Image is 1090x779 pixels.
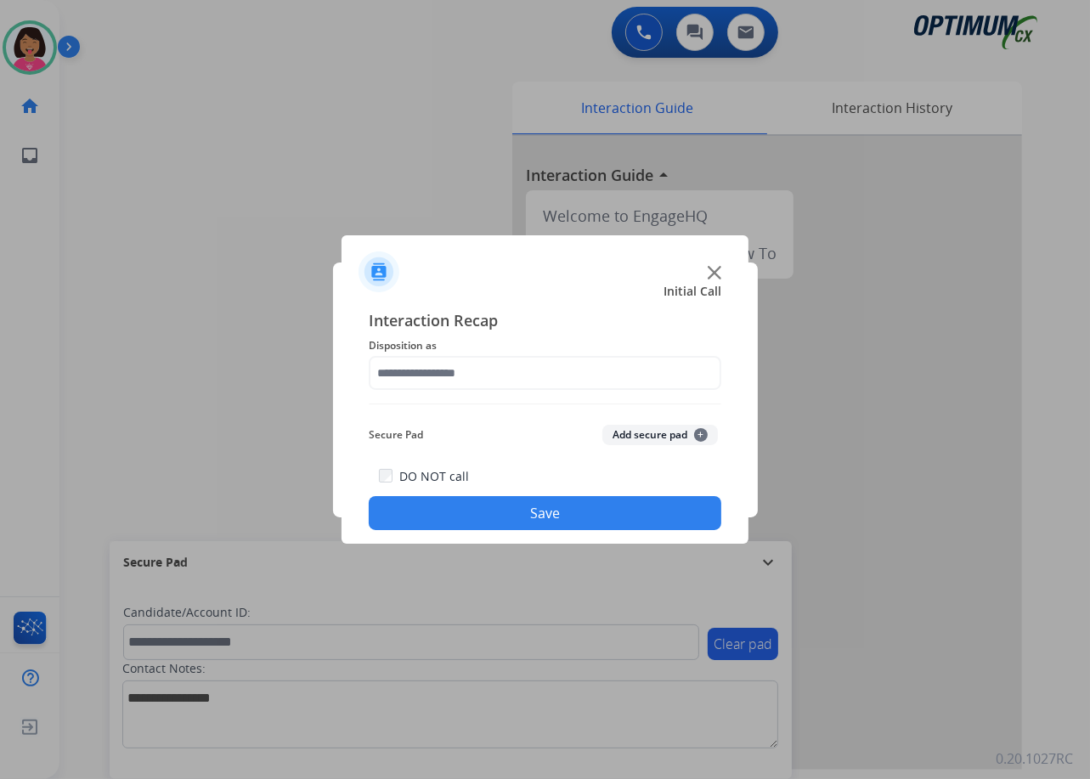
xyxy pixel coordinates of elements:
[369,308,721,336] span: Interaction Recap
[996,748,1073,769] p: 0.20.1027RC
[369,336,721,356] span: Disposition as
[359,251,399,292] img: contactIcon
[664,283,721,300] span: Initial Call
[602,425,718,445] button: Add secure pad+
[369,496,721,530] button: Save
[369,425,423,445] span: Secure Pad
[694,428,708,442] span: +
[399,468,469,485] label: DO NOT call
